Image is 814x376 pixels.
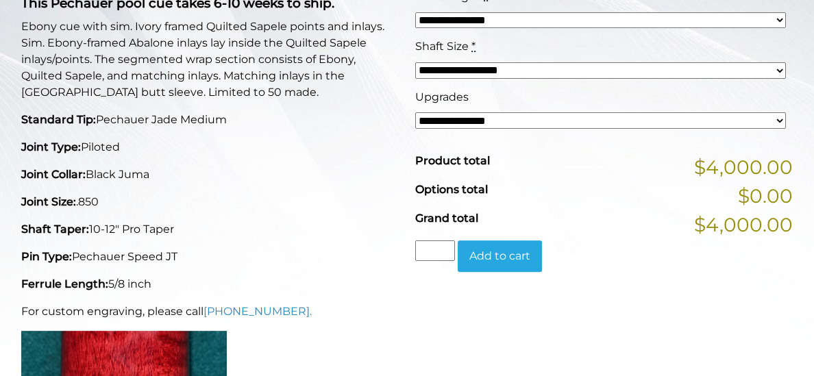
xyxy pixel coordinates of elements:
p: 5/8 inch [21,276,399,292]
p: 10-12" Pro Taper [21,221,399,238]
button: Add to cart [458,240,542,272]
p: For custom engraving, please call [21,303,399,320]
span: $0.00 [738,181,793,210]
span: Grand total [415,212,478,225]
p: .850 [21,194,399,210]
span: $4,000.00 [694,210,793,239]
p: Pechauer Jade Medium [21,112,399,128]
strong: Joint Collar: [21,168,86,181]
strong: Joint Size: [21,195,76,208]
p: Ebony cue with sim. Ivory framed Quilted Sapele points and inlays. Sim. Ebony-framed Abalone inla... [21,18,399,101]
span: Shaft Size [415,40,469,53]
span: Product total [415,154,490,167]
span: Options total [415,183,488,196]
strong: Shaft Taper: [21,223,89,236]
strong: Pin Type: [21,250,72,263]
p: Piloted [21,139,399,155]
strong: Joint Type: [21,140,81,153]
strong: Ferrule Length: [21,277,108,290]
p: Pechauer Speed JT [21,249,399,265]
span: Upgrades [415,90,469,103]
input: Product quantity [415,240,455,261]
span: $4,000.00 [694,153,793,181]
abbr: required [471,40,476,53]
p: Black Juma [21,166,399,183]
a: [PHONE_NUMBER]. [203,305,312,318]
strong: Standard Tip: [21,113,96,126]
